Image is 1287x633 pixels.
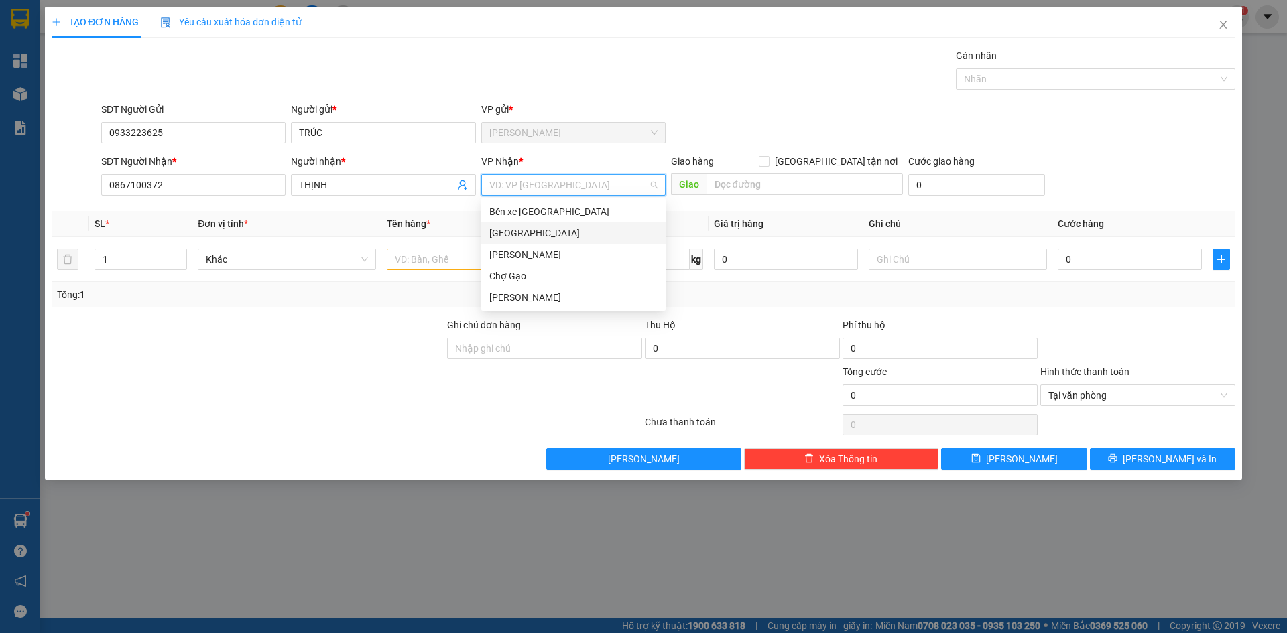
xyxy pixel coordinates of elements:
[908,156,975,167] label: Cước giao hàng
[387,218,430,229] span: Tên hàng
[489,269,658,283] div: Chợ Gạo
[1213,254,1229,265] span: plus
[1123,451,1217,466] span: [PERSON_NAME] và In
[707,173,903,195] input: Dọc đường
[843,318,1038,338] div: Phí thu hộ
[1058,218,1104,229] span: Cước hàng
[198,218,248,229] span: Đơn vị tính
[481,156,519,167] span: VP Nhận
[291,102,475,117] div: Người gửi
[608,451,680,466] span: [PERSON_NAME]
[387,249,565,270] input: VD: Bàn, Ghế
[481,244,666,265] div: Cao Tốc
[481,265,666,287] div: Chợ Gạo
[1213,249,1230,270] button: plus
[956,50,997,61] label: Gán nhãn
[52,17,139,27] span: TẠO ĐƠN HÀNG
[160,17,171,28] img: icon
[7,96,298,131] div: [PERSON_NAME]
[744,448,939,470] button: deleteXóa Thông tin
[52,17,61,27] span: plus
[908,174,1045,196] input: Cước giao hàng
[481,287,666,308] div: Nguyễn Văn Nguyễn
[804,453,814,464] span: delete
[819,451,877,466] span: Xóa Thông tin
[481,201,666,222] div: Bến xe Tiền Giang
[101,154,286,169] div: SĐT Người Nhận
[770,154,903,169] span: [GEOGRAPHIC_DATA] tận nơi
[291,154,475,169] div: Người nhận
[62,64,244,87] text: CTTLT1309250039
[57,249,78,270] button: delete
[714,218,763,229] span: Giá trị hàng
[843,366,887,377] span: Tổng cước
[690,249,703,270] span: kg
[971,453,981,464] span: save
[1090,448,1235,470] button: printer[PERSON_NAME] và In
[447,320,521,330] label: Ghi chú đơn hàng
[941,448,1087,470] button: save[PERSON_NAME]
[643,415,841,438] div: Chưa thanh toán
[869,249,1047,270] input: Ghi Chú
[57,287,497,302] div: Tổng: 1
[546,448,741,470] button: [PERSON_NAME]
[671,173,707,195] span: Giao
[457,180,468,190] span: user-add
[671,156,714,167] span: Giao hàng
[489,226,658,240] div: [GEOGRAPHIC_DATA]
[986,451,1058,466] span: [PERSON_NAME]
[1205,7,1242,44] button: Close
[160,17,302,27] span: Yêu cầu xuất hóa đơn điện tử
[863,211,1052,237] th: Ghi chú
[1040,366,1129,377] label: Hình thức thanh toán
[1048,385,1227,405] span: Tại văn phòng
[645,320,676,330] span: Thu Hộ
[481,222,666,244] div: Sài Gòn
[1108,453,1117,464] span: printer
[1218,19,1229,30] span: close
[489,290,658,305] div: [PERSON_NAME]
[714,249,858,270] input: 0
[489,247,658,262] div: [PERSON_NAME]
[447,338,642,359] input: Ghi chú đơn hàng
[101,102,286,117] div: SĐT Người Gửi
[489,123,658,143] span: Cao Tốc
[489,204,658,219] div: Bến xe [GEOGRAPHIC_DATA]
[95,218,105,229] span: SL
[481,102,666,117] div: VP gửi
[206,249,368,269] span: Khác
